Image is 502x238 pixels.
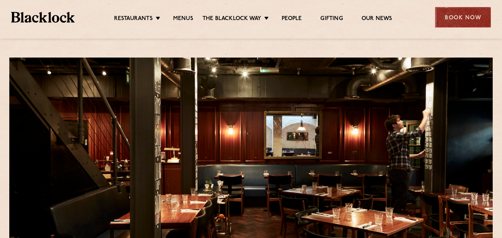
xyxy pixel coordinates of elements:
a: Our News [362,15,392,23]
img: BL_Textured_Logo-footer-cropped.svg [11,12,75,23]
a: Menus [173,15,193,23]
a: Restaurants [114,15,153,23]
div: Book Now [435,7,491,27]
a: The Blacklock Way [203,15,261,23]
a: Gifting [320,15,343,23]
a: People [282,15,302,23]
